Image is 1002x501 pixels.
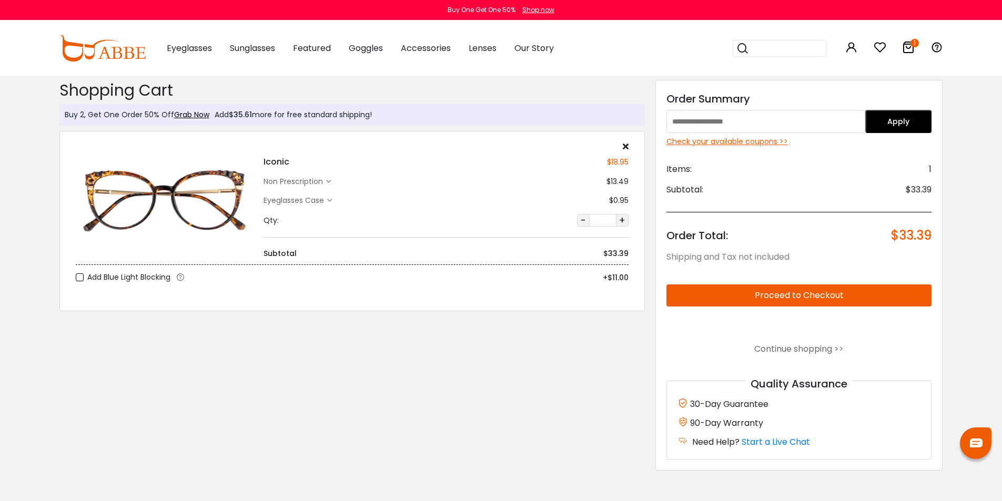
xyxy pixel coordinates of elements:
div: Add more for free standard shipping! [209,109,372,120]
h4: Iconic [264,156,289,168]
span: Need Help? [692,436,740,448]
div: Shop now [522,5,554,15]
span: Sunglasses [230,42,275,54]
span: $33.39 [906,183,932,196]
iframe: PayPal [666,315,932,334]
button: Apply [865,110,932,133]
div: $13.49 [606,176,629,187]
img: abbeglasses.com [59,35,146,62]
img: chat [970,438,983,447]
span: Eyeglasses [167,42,212,54]
a: Shop now [517,5,554,14]
span: Subtotal: [666,183,703,196]
a: Grab Now [174,109,209,120]
div: Order Summary [666,91,932,107]
span: 1 [929,163,932,176]
span: Accessories [401,42,451,54]
span: Featured [293,42,331,54]
button: + [616,214,629,227]
div: $33.39 [603,248,629,259]
span: Items: [666,163,692,176]
div: Eyeglasses Case [264,195,327,206]
span: $33.39 [891,228,932,243]
h2: Shopping Cart [59,81,645,100]
span: Add Blue Light Blocking [87,271,170,284]
span: Lenses [469,42,497,54]
div: Buy One Get One 50% [448,5,515,15]
div: $0.95 [609,195,629,206]
div: Qty: [264,215,279,226]
a: 1 [902,43,915,55]
div: $18.95 [607,157,629,168]
img: Iconic [76,156,253,245]
div: Subtotal [264,248,297,259]
div: Shipping and Tax not included [666,251,932,263]
div: 90-Day Warranty [677,416,921,430]
div: Check your available coupons >> [666,136,932,147]
button: - [577,214,590,227]
span: Order Total: [666,228,728,243]
span: Quality Assurance [745,376,853,391]
div: 30-Day Guarantee [677,397,921,411]
a: Start a Live Chat [742,436,810,448]
span: +$11.00 [603,272,629,283]
div: Buy 2, Get One Order 50% Off [65,109,209,120]
i: 1 [910,39,919,47]
div: non prescription [264,176,326,187]
span: $35.61 [229,109,252,120]
a: Continue shopping >> [754,343,844,355]
span: Our Story [514,42,554,54]
span: Goggles [349,42,383,54]
button: Proceed to Checkout [666,284,932,306]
